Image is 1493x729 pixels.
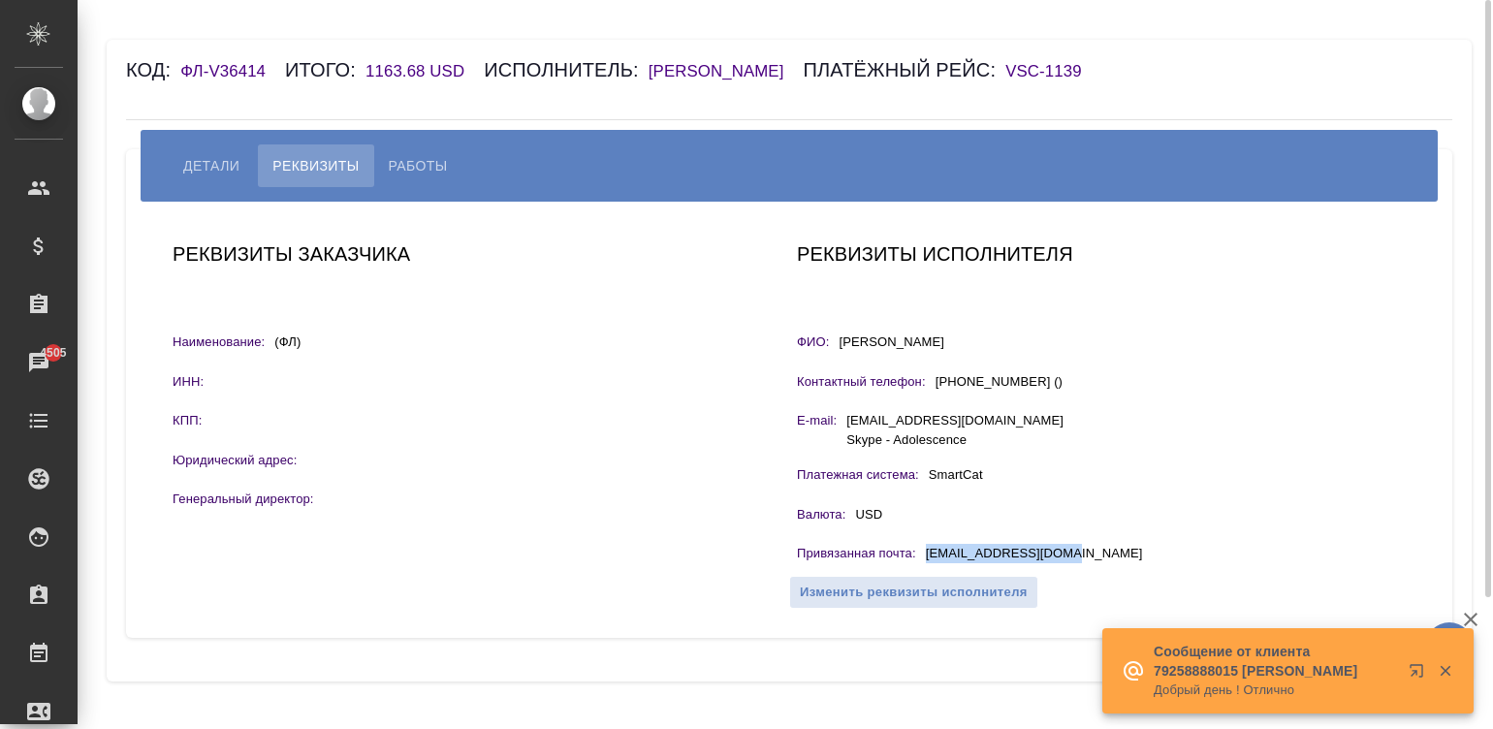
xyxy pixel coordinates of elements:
span: Детали [183,154,239,177]
p: Сообщение от клиента 79258888015 [PERSON_NAME] [1154,642,1396,681]
p: [EMAIL_ADDRESS][DOMAIN_NAME] [926,544,1143,568]
span: 4505 [28,343,78,363]
p: Платежная система: [797,465,919,485]
h6: VSC-1139 [1005,62,1100,80]
button: 🙏 [1425,622,1474,671]
span: Реквизиты [272,154,359,177]
p: [PERSON_NAME] [839,333,944,357]
span: Работы [389,154,448,177]
button: Открыть в новой вкладке [1397,651,1444,698]
h6: Исполнитель: [484,59,649,80]
h6: Платёжный рейс: [803,59,1005,80]
a: VSC-1139 [1005,64,1100,79]
div: [PHONE_NUMBER] () [936,372,1063,392]
p: E-mail: [797,411,837,445]
h6: ФЛ-V36414 [180,62,285,80]
h6: Код: [126,59,180,80]
p: ИНН: [173,372,204,392]
p: Добрый день ! Отлично [1154,681,1396,700]
p: Привязанная почта : [797,544,916,563]
p: Юридический адрес: [173,451,297,470]
span: Изменить реквизиты исполнителя [800,582,1028,604]
h6: Итого: [285,59,365,80]
p: Наименование: [173,333,265,352]
p: USD [855,505,882,529]
h6: [PERSON_NAME] [649,62,804,80]
div: Skype - Adolescence [846,430,1064,450]
h6: Реквизиты исполнителя [797,238,1073,269]
p: Генеральный директор: [173,490,314,509]
h6: Реквизиты заказчика [173,238,410,269]
button: Закрыть [1425,662,1465,680]
h6: 1163.68 USD [365,62,484,80]
a: [PERSON_NAME] [649,64,804,79]
p: SmartCat [929,465,983,490]
a: 4505 [5,338,73,387]
p: Валюта: [797,505,845,524]
p: КПП: [173,411,202,430]
p: (ФЛ) [274,333,301,357]
p: ФИО: [797,333,829,352]
button: Изменить реквизиты исполнителя [789,576,1038,610]
p: Контактный телефон: [797,372,926,392]
div: [EMAIL_ADDRESS][DOMAIN_NAME] [846,411,1064,430]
